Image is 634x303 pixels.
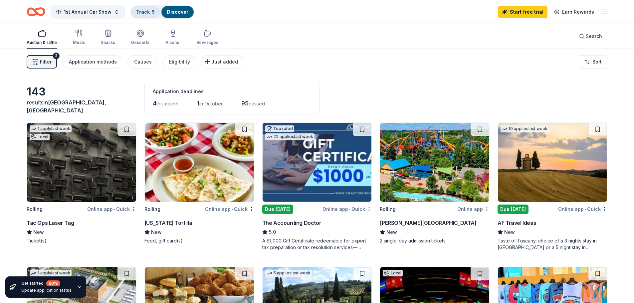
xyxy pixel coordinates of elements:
div: Ticket(s) [27,237,136,244]
div: Tac Ops Laser Tag [27,219,74,227]
span: 1 [197,100,199,107]
span: 4 [153,100,156,107]
span: in October [199,101,223,106]
span: • [585,207,586,212]
div: Local [30,134,50,140]
div: 22 applies last week [265,133,315,140]
div: Snacks [101,40,115,45]
a: Image for AF Travel Ideas10 applieslast weekDue [DATE]Online app•QuickAF Travel IdeasNewTaste of ... [498,122,607,251]
div: AF Travel Ideas [498,219,536,227]
span: this month [156,101,178,106]
button: Desserts [131,27,149,49]
span: [GEOGRAPHIC_DATA], [GEOGRAPHIC_DATA] [27,99,106,114]
div: Online app Quick [87,205,136,213]
div: Update application status [21,288,72,293]
span: • [232,207,233,212]
div: Online app Quick [558,205,607,213]
span: 5.0 [269,228,276,236]
div: Online app Quick [205,205,254,213]
div: 1 apply last week [30,125,72,132]
div: Beverages [196,40,218,45]
span: in [27,99,106,114]
img: Image for The Accounting Doctor [263,123,372,202]
a: Home [27,4,45,20]
span: New [33,228,44,236]
button: Beverages [196,27,218,49]
button: Just added [201,55,243,69]
div: Application methods [69,58,117,66]
div: Eligibility [169,58,190,66]
div: [PERSON_NAME][GEOGRAPHIC_DATA] [380,219,476,227]
button: 1st Annual Car Show [51,5,125,19]
div: Desserts [131,40,149,45]
span: • [349,207,350,212]
div: Rolling [144,205,160,213]
div: Taste of Tuscany: choice of a 3 nights stay in [GEOGRAPHIC_DATA] or a 5 night stay in [GEOGRAPHIC... [498,237,607,251]
div: Food, gift card(s) [144,237,254,244]
div: Top rated [265,125,294,132]
div: Rolling [27,205,43,213]
span: Search [586,32,602,40]
div: Online app [457,205,490,213]
div: A $1,000 Gift Certificate redeemable for expert tax preparation or tax resolution services—recipi... [262,237,372,251]
span: Filter [40,58,52,66]
div: 1 apply last week [30,270,72,277]
div: 2 [53,53,60,59]
a: Image for California TortillaRollingOnline app•Quick[US_STATE] TortillaNewFood, gift card(s) [144,122,254,244]
div: The Accounting Doctor [262,219,321,227]
div: Meals [73,40,85,45]
div: results [27,98,136,114]
button: Track· 5Discover [130,5,194,19]
a: Image for Dorney Park & Wildwater KingdomRollingOnline app[PERSON_NAME][GEOGRAPHIC_DATA]New2 sing... [380,122,490,244]
button: Eligibility [162,55,195,69]
span: Sort [592,58,602,66]
span: • [114,207,115,212]
div: Due [DATE] [498,205,528,214]
div: [US_STATE] Tortilla [144,219,192,227]
div: Local [383,270,403,276]
a: Discover [167,9,188,15]
button: Alcohol [165,27,180,49]
span: New [504,228,515,236]
button: Causes [127,55,157,69]
img: Image for AF Travel Ideas [498,123,607,202]
span: passed [249,101,265,106]
a: Start free trial [498,6,547,18]
span: New [386,228,397,236]
button: Filter2 [27,55,57,69]
a: Image for Tac Ops Laser Tag1 applylast weekLocalRollingOnline app•QuickTac Ops Laser TagNewTicket(s) [27,122,136,244]
div: Auction & raffle [27,40,57,45]
img: Image for California Tortilla [145,123,254,202]
span: Just added [211,59,238,65]
button: Auction & raffle [27,27,57,49]
span: 1st Annual Car Show [64,8,111,16]
span: 95 [241,100,249,107]
button: Snacks [101,27,115,49]
div: 2 single-day admission tickets [380,237,490,244]
div: 143 [27,85,136,98]
span: New [151,228,162,236]
button: Sort [579,55,607,69]
img: Image for Tac Ops Laser Tag [27,123,136,202]
div: 5 applies last week [265,270,312,277]
div: Online app Quick [322,205,372,213]
button: Search [574,30,607,43]
a: Track· 5 [136,9,155,15]
a: Image for The Accounting DoctorTop rated22 applieslast weekDue [DATE]Online app•QuickThe Accounti... [262,122,372,251]
div: Get started [21,280,72,286]
div: Causes [134,58,152,66]
button: Meals [73,27,85,49]
div: 10 applies last week [501,125,549,132]
a: Earn Rewards [550,6,598,18]
button: Application methods [62,55,122,69]
div: Alcohol [165,40,180,45]
img: Image for Dorney Park & Wildwater Kingdom [380,123,489,202]
div: 80 % [46,280,60,286]
div: Rolling [380,205,396,213]
div: Due [DATE] [262,205,293,214]
div: Application deadlines [153,87,311,95]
